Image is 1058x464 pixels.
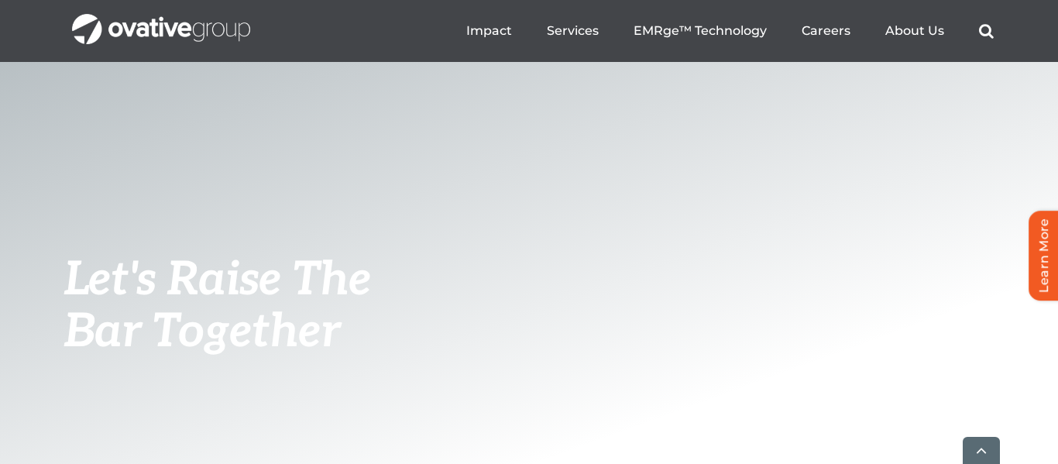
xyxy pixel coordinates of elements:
[547,23,599,39] a: Services
[885,23,944,39] a: About Us
[634,23,767,39] a: EMRge™ Technology
[72,12,250,27] a: OG_Full_horizontal_WHT
[802,23,850,39] a: Careers
[466,6,994,56] nav: Menu
[64,253,372,308] span: Let's Raise The
[466,23,512,39] a: Impact
[64,304,340,360] span: Bar Together
[979,23,994,39] a: Search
